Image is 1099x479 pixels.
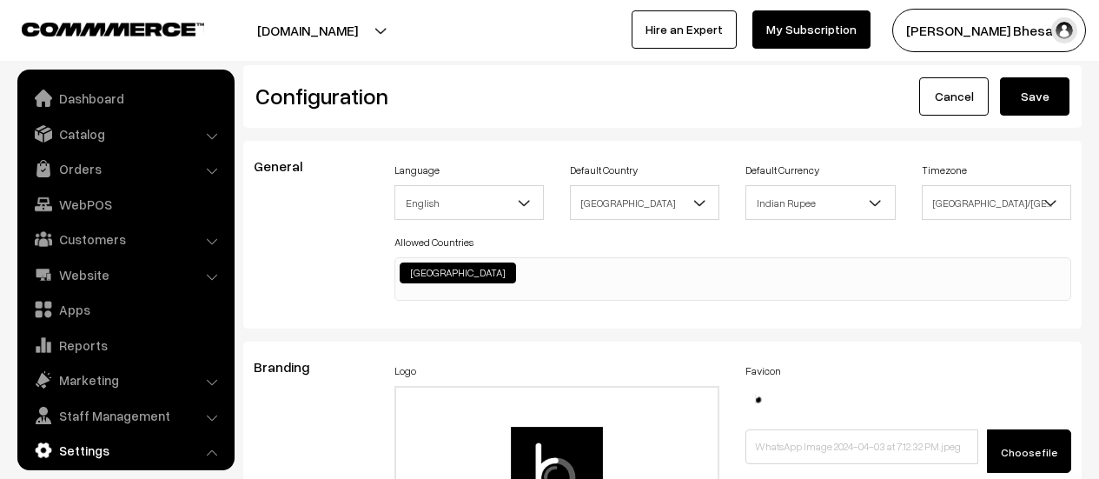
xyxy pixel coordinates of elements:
a: Dashboard [22,83,228,114]
a: Website [22,259,228,290]
a: WebPOS [22,189,228,220]
a: Settings [22,435,228,466]
span: Indian Rupee [745,185,895,220]
h2: Configuration [255,83,650,110]
label: Favicon [745,363,781,379]
a: Marketing [22,364,228,396]
span: General [254,157,323,175]
button: [DOMAIN_NAME] [196,9,419,52]
span: India [570,185,719,220]
img: 17121518668963WhatsApp-Image-2024-04-03-at-71232-PM.jpeg [745,386,771,412]
label: Timezone [922,163,967,178]
a: Catalog [22,118,228,150]
span: Choose file [1001,446,1057,459]
span: English [395,188,543,218]
span: India [571,188,718,218]
label: Default Country [570,163,638,178]
a: Orders [22,153,228,184]
span: Asia/Kolkata [922,185,1071,220]
label: Default Currency [745,163,819,178]
a: Customers [22,223,228,255]
a: COMMMERCE [22,17,174,38]
a: Apps [22,294,228,325]
label: Allowed Countries [394,235,473,250]
span: Branding [254,358,330,376]
img: COMMMERCE [22,23,204,36]
span: Indian Rupee [746,188,894,218]
label: Logo [394,363,416,379]
a: My Subscription [752,10,871,49]
input: WhatsApp Image 2024-04-03 at 7.12.32 PM.jpeg [745,429,978,464]
label: Language [394,163,440,178]
li: India [400,263,516,283]
a: Cancel [919,77,989,116]
a: Hire an Expert [632,10,737,49]
button: Save [1000,77,1069,116]
a: Reports [22,329,228,361]
img: user [1051,17,1077,43]
span: English [394,185,544,220]
a: Staff Management [22,400,228,431]
button: [PERSON_NAME] Bhesani… [892,9,1086,52]
span: Asia/Kolkata [923,188,1070,218]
